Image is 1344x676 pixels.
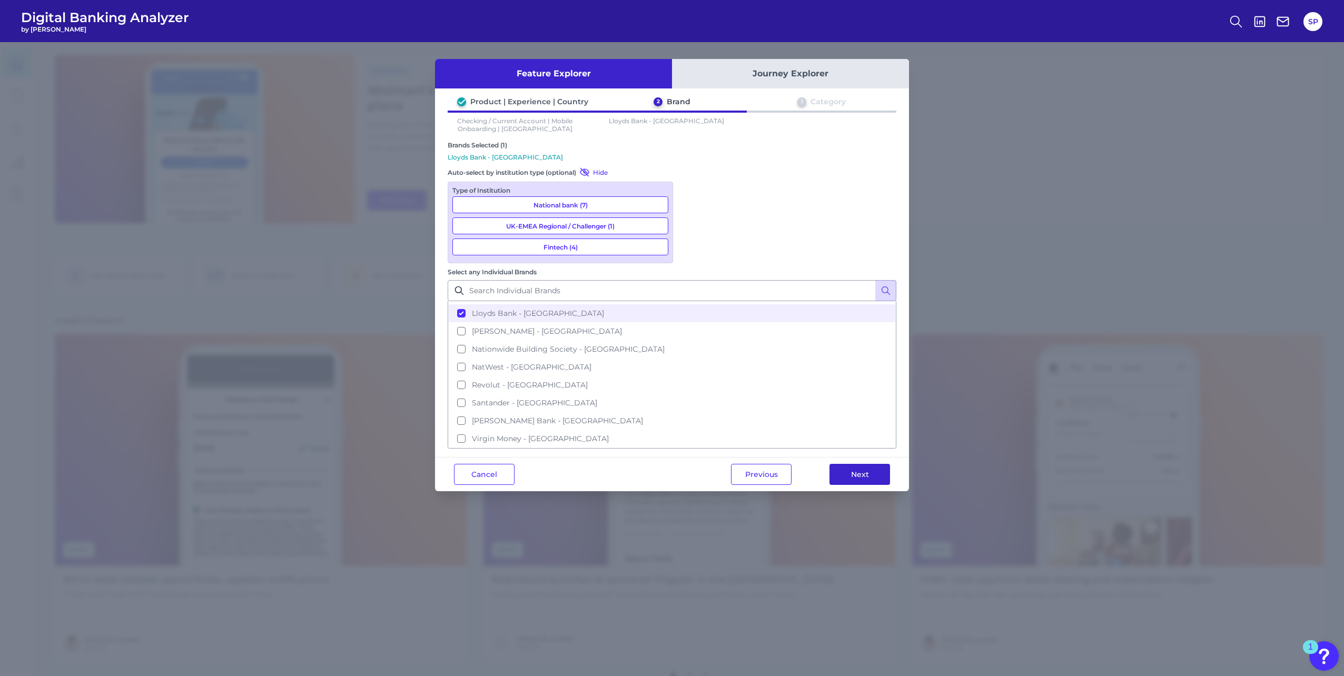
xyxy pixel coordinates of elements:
[452,238,668,255] button: Fintech (4)
[452,196,668,213] button: National bank (7)
[448,280,896,301] input: Search Individual Brands
[449,322,895,340] button: [PERSON_NAME] - [GEOGRAPHIC_DATA]
[470,97,588,106] div: Product | Experience | Country
[21,25,189,33] span: by [PERSON_NAME]
[667,97,690,106] div: Brand
[449,358,895,376] button: NatWest - [GEOGRAPHIC_DATA]
[654,97,663,106] div: 2
[472,362,591,372] span: NatWest - [GEOGRAPHIC_DATA]
[811,97,846,106] div: Category
[472,309,604,318] span: Lloyds Bank - [GEOGRAPHIC_DATA]
[435,59,672,88] button: Feature Explorer
[472,344,665,354] span: Nationwide Building Society - [GEOGRAPHIC_DATA]
[731,464,792,485] button: Previous
[1309,641,1339,671] button: Open Resource Center, 1 new notification
[449,412,895,430] button: [PERSON_NAME] Bank - [GEOGRAPHIC_DATA]
[1308,647,1313,661] div: 1
[797,97,806,106] div: 3
[448,167,673,177] div: Auto-select by institution type (optional)
[472,416,643,425] span: [PERSON_NAME] Bank - [GEOGRAPHIC_DATA]
[449,304,895,322] button: Lloyds Bank - [GEOGRAPHIC_DATA]
[449,376,895,394] button: Revolut - [GEOGRAPHIC_DATA]
[472,434,609,443] span: Virgin Money - [GEOGRAPHIC_DATA]
[449,340,895,358] button: Nationwide Building Society - [GEOGRAPHIC_DATA]
[576,167,608,177] button: Hide
[449,430,895,448] button: Virgin Money - [GEOGRAPHIC_DATA]
[472,326,622,336] span: [PERSON_NAME] - [GEOGRAPHIC_DATA]
[472,398,597,407] span: Santander - [GEOGRAPHIC_DATA]
[672,59,909,88] button: Journey Explorer
[1303,12,1322,31] button: SP
[448,117,582,133] p: Checking / Current Account | Mobile Onboarding | [GEOGRAPHIC_DATA]
[449,394,895,412] button: Santander - [GEOGRAPHIC_DATA]
[448,141,896,149] div: Brands Selected (1)
[448,153,896,161] p: Lloyds Bank - [GEOGRAPHIC_DATA]
[452,217,668,234] button: UK-EMEA Regional / Challenger (1)
[452,186,668,194] div: Type of Institution
[448,268,537,276] label: Select any Individual Brands
[599,117,734,133] p: Lloyds Bank - [GEOGRAPHIC_DATA]
[472,380,588,390] span: Revolut - [GEOGRAPHIC_DATA]
[21,9,189,25] span: Digital Banking Analyzer
[454,464,515,485] button: Cancel
[829,464,890,485] button: Next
